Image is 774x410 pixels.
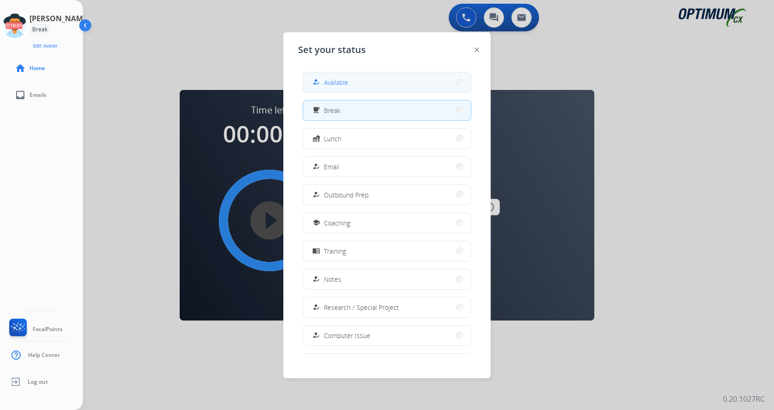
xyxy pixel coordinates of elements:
[312,303,320,311] mat-icon: how_to_reg
[303,101,471,120] button: Break
[312,275,320,283] mat-icon: how_to_reg
[312,191,320,199] mat-icon: how_to_reg
[324,331,370,340] span: Computer Issue
[312,107,320,114] mat-icon: free_breakfast
[29,91,47,99] span: Emails
[28,351,60,359] span: Help Center
[303,213,471,233] button: Coaching
[15,89,26,101] mat-icon: inbox
[324,162,339,172] span: Email
[29,41,61,51] button: Edit Avatar
[324,218,350,228] span: Coaching
[312,332,320,339] mat-icon: how_to_reg
[324,246,346,256] span: Training
[303,185,471,205] button: Outbound Prep
[7,319,63,340] a: FocalPoints
[312,135,320,143] mat-icon: fastfood
[303,326,471,345] button: Computer Issue
[29,24,50,35] div: Break
[312,219,320,227] mat-icon: school
[298,43,366,56] span: Set your status
[303,241,471,261] button: Training
[303,72,471,92] button: Available
[303,297,471,317] button: Research / Special Project
[723,393,765,404] p: 0.20.1027RC
[303,157,471,177] button: Email
[29,65,45,72] span: Home
[303,354,471,374] button: Internet Issue
[324,190,369,200] span: Outbound Prep
[324,106,340,115] span: Break
[312,247,320,255] mat-icon: menu_book
[475,48,479,52] img: close-button
[28,378,48,386] span: Log out
[312,163,320,171] mat-icon: how_to_reg
[324,77,348,87] span: Available
[324,134,341,143] span: Lunch
[312,78,320,86] mat-icon: how_to_reg
[324,303,399,312] span: Research / Special Project
[303,269,471,289] button: Notes
[33,326,63,333] span: FocalPoints
[324,274,341,284] span: Notes
[29,13,89,24] h3: [PERSON_NAME]
[303,129,471,149] button: Lunch
[15,63,26,74] mat-icon: home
